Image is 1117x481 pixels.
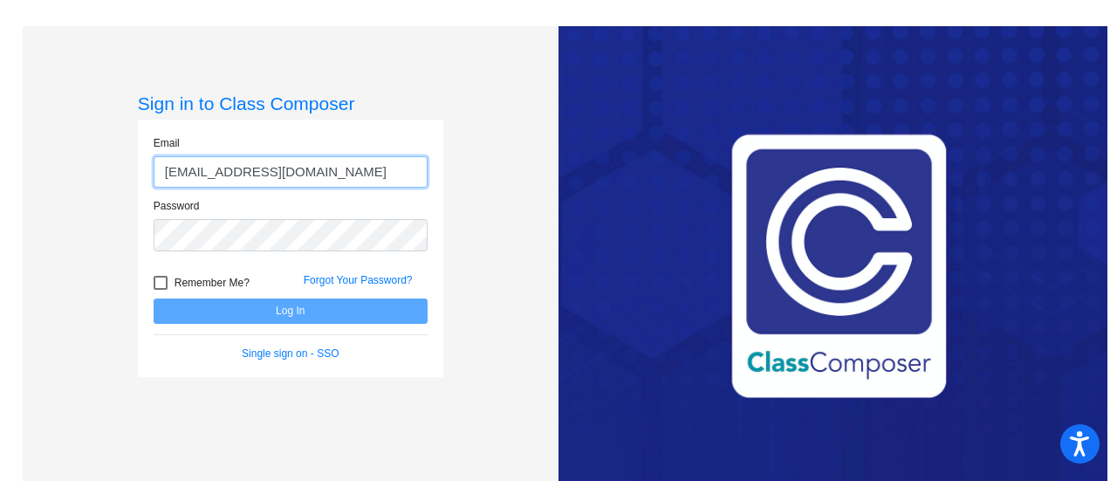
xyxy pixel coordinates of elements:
[175,272,250,293] span: Remember Me?
[242,347,339,360] a: Single sign on - SSO
[304,274,413,286] a: Forgot Your Password?
[138,93,443,114] h3: Sign in to Class Composer
[154,299,428,324] button: Log In
[154,135,180,151] label: Email
[154,198,200,214] label: Password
